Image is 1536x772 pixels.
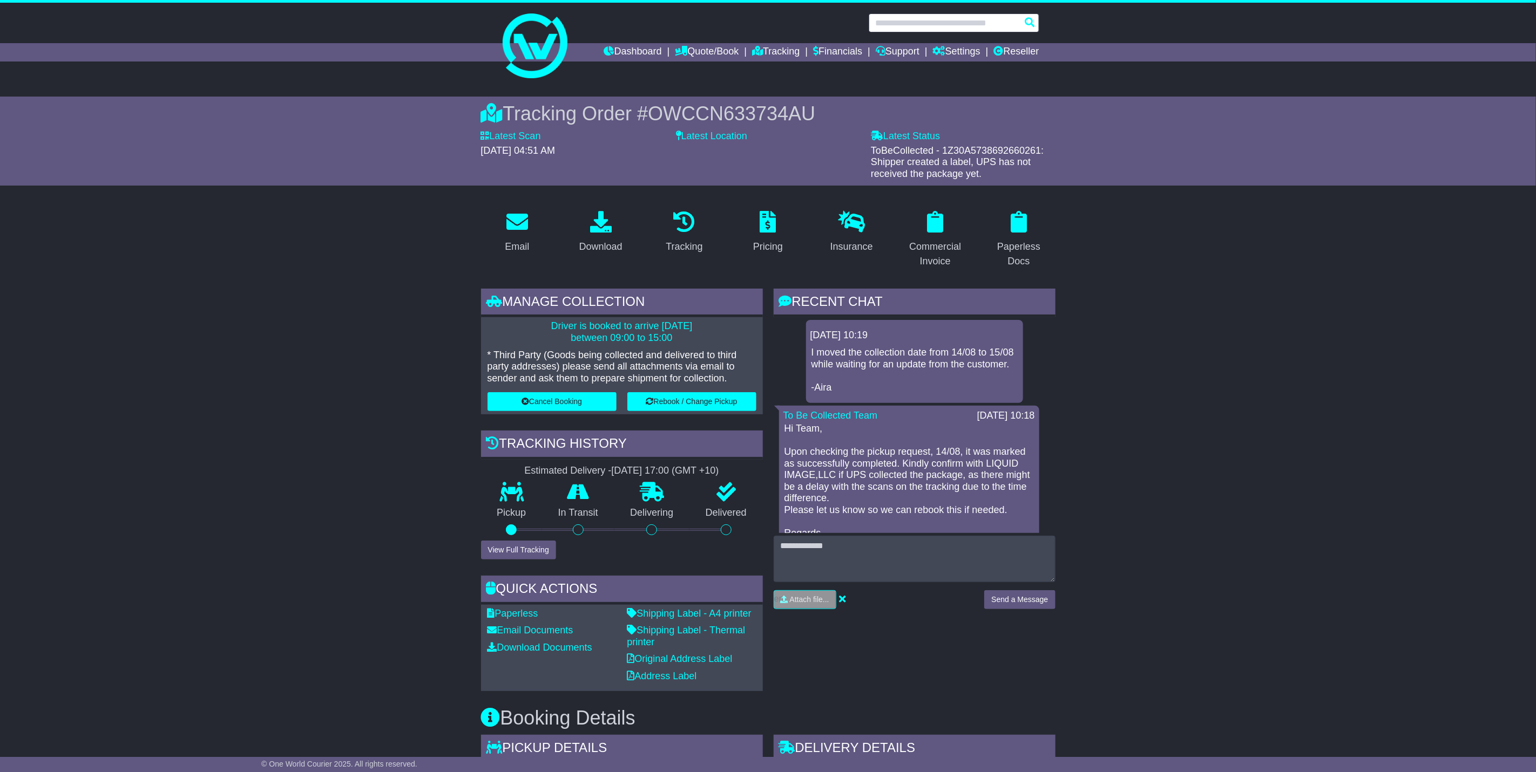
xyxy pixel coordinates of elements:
[659,207,709,258] a: Tracking
[481,431,763,460] div: Tracking history
[481,465,763,477] div: Estimated Delivery -
[481,576,763,605] div: Quick Actions
[830,240,873,254] div: Insurance
[488,608,538,619] a: Paperless
[689,507,763,519] p: Delivered
[488,625,573,636] a: Email Documents
[906,240,965,269] div: Commercial Invoice
[810,330,1019,341] div: [DATE] 10:19
[648,103,815,125] span: OWCCN633734AU
[871,145,1044,179] span: ToBeCollected - 1Z30A5738692660261: Shipper created a label, UPS has not received the package yet.
[481,131,541,142] label: Latest Scan
[990,240,1048,269] div: Paperless Docs
[505,240,529,254] div: Email
[752,43,800,62] a: Tracking
[871,131,940,142] label: Latest Status
[977,410,1035,422] div: [DATE] 10:18
[481,145,556,156] span: [DATE] 04:51 AM
[481,102,1055,125] div: Tracking Order #
[481,507,543,519] p: Pickup
[676,131,747,142] label: Latest Location
[261,760,417,768] span: © One World Courier 2025. All rights reserved.
[811,347,1018,393] p: I moved the collection date from 14/08 to 15/08 while waiting for an update from the customer. -Aira
[627,653,733,664] a: Original Address Label
[666,240,702,254] div: Tracking
[488,392,617,411] button: Cancel Booking
[481,707,1055,729] h3: Booking Details
[488,320,756,344] p: Driver is booked to arrive [DATE] between 09:00 to 15:00
[993,43,1039,62] a: Reseller
[876,43,919,62] a: Support
[542,507,614,519] p: In Transit
[899,207,972,272] a: Commercial Invoice
[984,590,1055,609] button: Send a Message
[813,43,862,62] a: Financials
[783,410,878,421] a: To Be Collected Team
[983,207,1055,272] a: Paperless Docs
[627,625,746,647] a: Shipping Label - Thermal printer
[481,541,556,559] button: View Full Tracking
[488,642,592,653] a: Download Documents
[627,392,756,411] button: Rebook / Change Pickup
[675,43,739,62] a: Quote/Book
[498,207,536,258] a: Email
[933,43,980,62] a: Settings
[627,671,697,681] a: Address Label
[746,207,790,258] a: Pricing
[579,240,622,254] div: Download
[572,207,630,258] a: Download
[614,507,690,519] p: Delivering
[627,608,752,619] a: Shipping Label - A4 printer
[774,289,1055,318] div: RECENT CHAT
[604,43,662,62] a: Dashboard
[481,735,763,764] div: Pickup Details
[488,350,756,385] p: * Third Party (Goods being collected and delivered to third party addresses) please send all atta...
[823,207,880,258] a: Insurance
[481,289,763,318] div: Manage collection
[784,423,1034,551] p: Hi Team, Upon checking the pickup request, 14/08, it was marked as successfully completed. Kindly...
[753,240,783,254] div: Pricing
[774,735,1055,764] div: Delivery Details
[612,465,719,477] div: [DATE] 17:00 (GMT +10)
